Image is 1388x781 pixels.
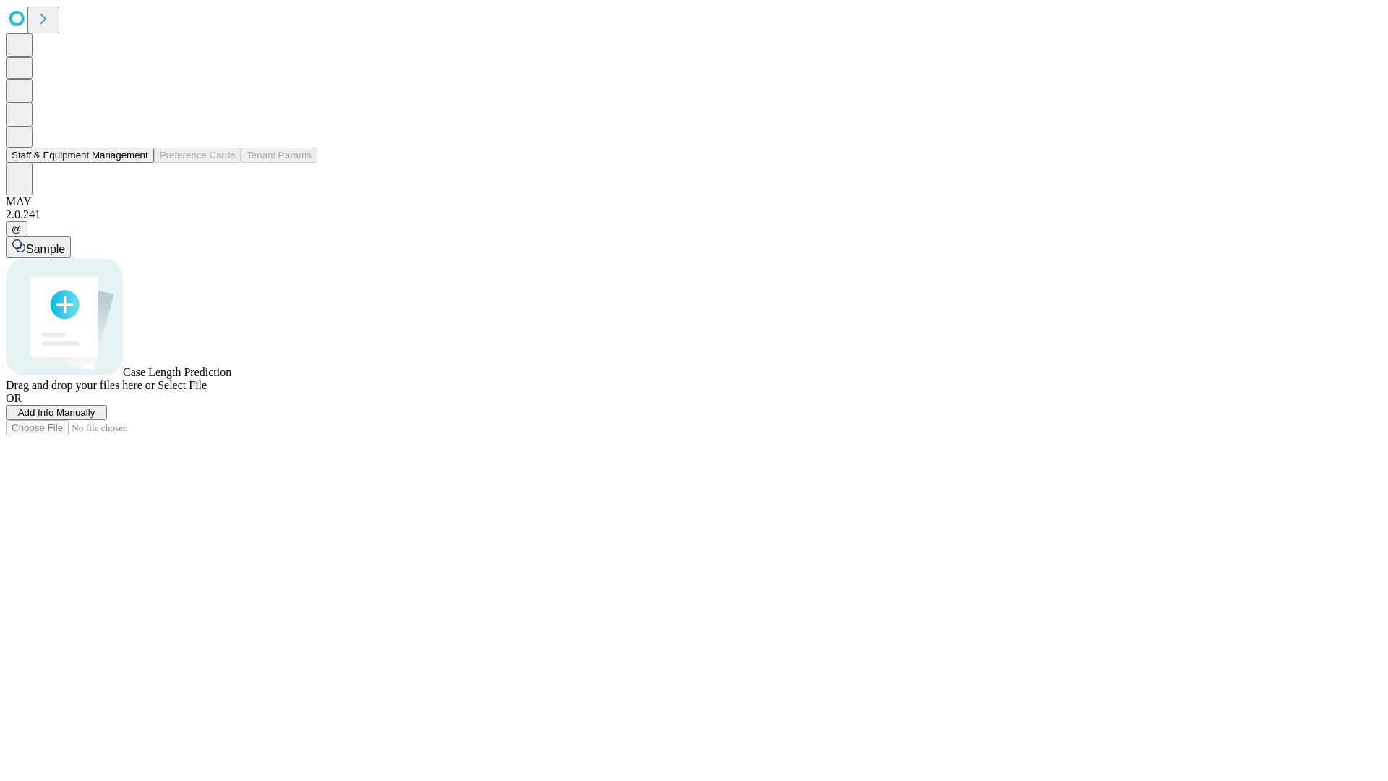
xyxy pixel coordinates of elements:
span: Sample [26,243,65,255]
span: Drag and drop your files here or [6,379,155,391]
div: MAY [6,195,1382,208]
button: Tenant Params [241,148,317,163]
span: OR [6,392,22,404]
button: Staff & Equipment Management [6,148,154,163]
span: Case Length Prediction [123,366,231,378]
span: Select File [158,379,207,391]
span: Add Info Manually [18,407,95,418]
button: Preference Cards [154,148,241,163]
button: @ [6,221,27,236]
button: Add Info Manually [6,405,107,420]
span: @ [12,223,22,234]
button: Sample [6,236,71,258]
div: 2.0.241 [6,208,1382,221]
